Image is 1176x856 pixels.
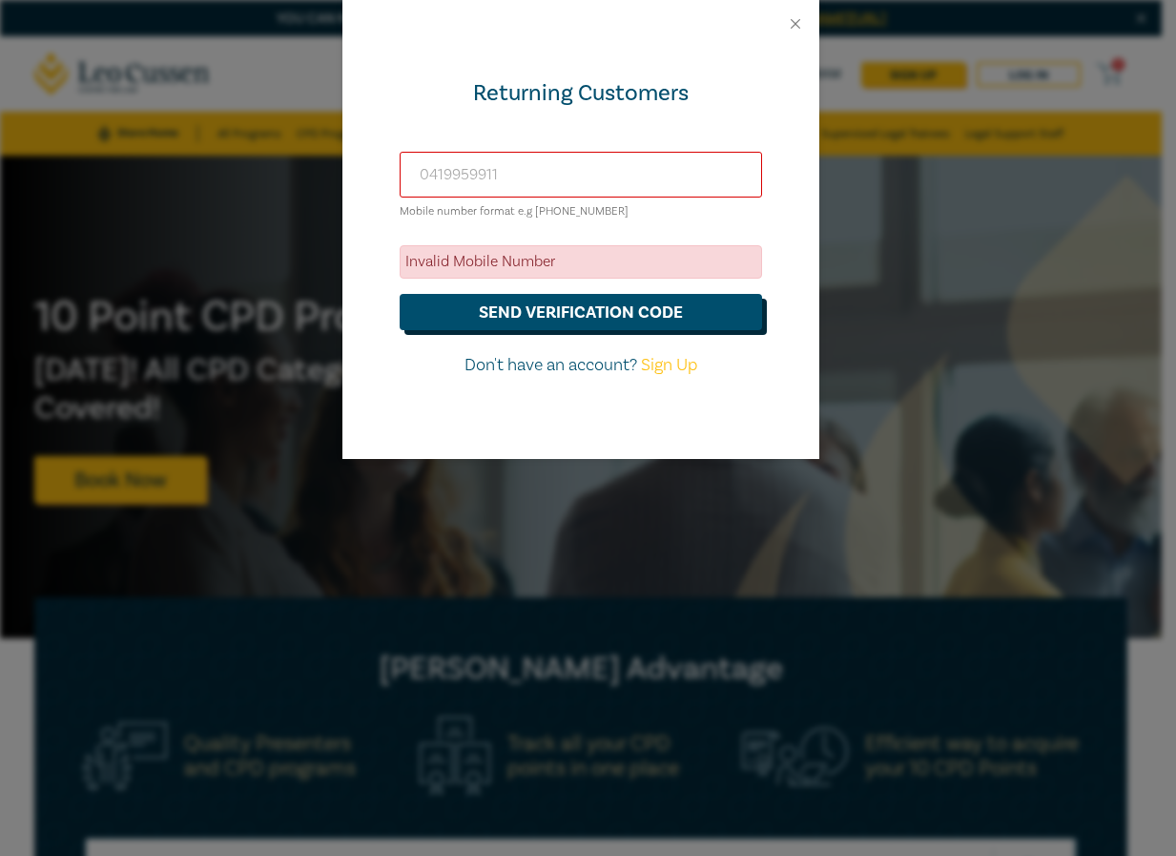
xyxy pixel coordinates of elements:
[400,204,629,219] small: Mobile number format e.g [PHONE_NUMBER]
[400,78,762,109] div: Returning Customers
[400,353,762,378] p: Don't have an account?
[400,245,762,279] div: Invalid Mobile Number
[641,354,697,376] a: Sign Up
[787,15,804,32] button: Close
[400,152,762,198] input: Enter email or Mobile number
[400,294,762,330] button: send verification code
